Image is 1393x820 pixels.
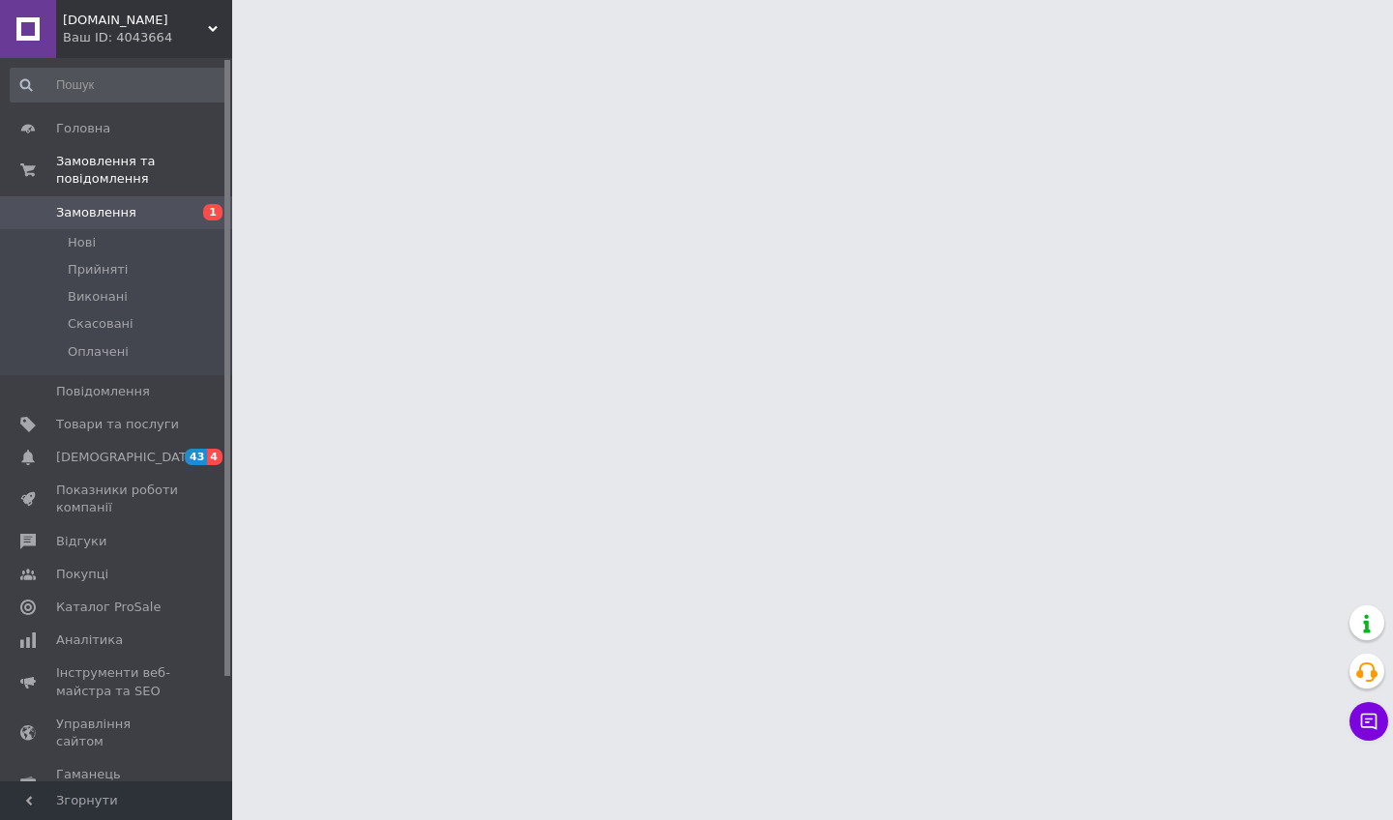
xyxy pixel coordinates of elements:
span: 1 [203,204,222,220]
span: Оплачені [68,343,129,361]
span: Замовлення та повідомлення [56,153,232,188]
span: Каталог ProSale [56,599,161,616]
span: Скасовані [68,315,133,333]
span: 43 [185,449,207,465]
span: Повідомлення [56,383,150,400]
span: Аналітика [56,631,123,649]
span: Показники роботи компанії [56,482,179,516]
span: Гаманець компанії [56,766,179,801]
span: Виконані [68,288,128,306]
span: Інструменти веб-майстра та SEO [56,664,179,699]
span: Прийняті [68,261,128,278]
input: Пошук [10,68,228,102]
button: Чат з покупцем [1349,702,1388,741]
div: Ваш ID: 4043664 [63,29,232,46]
span: Головна [56,120,110,137]
span: basket.store [63,12,208,29]
span: Замовлення [56,204,136,221]
span: 4 [207,449,222,465]
span: Покупці [56,566,108,583]
span: Управління сайтом [56,716,179,750]
span: Товари та послуги [56,416,179,433]
span: Відгуки [56,533,106,550]
span: [DEMOGRAPHIC_DATA] [56,449,199,466]
span: Нові [68,234,96,251]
